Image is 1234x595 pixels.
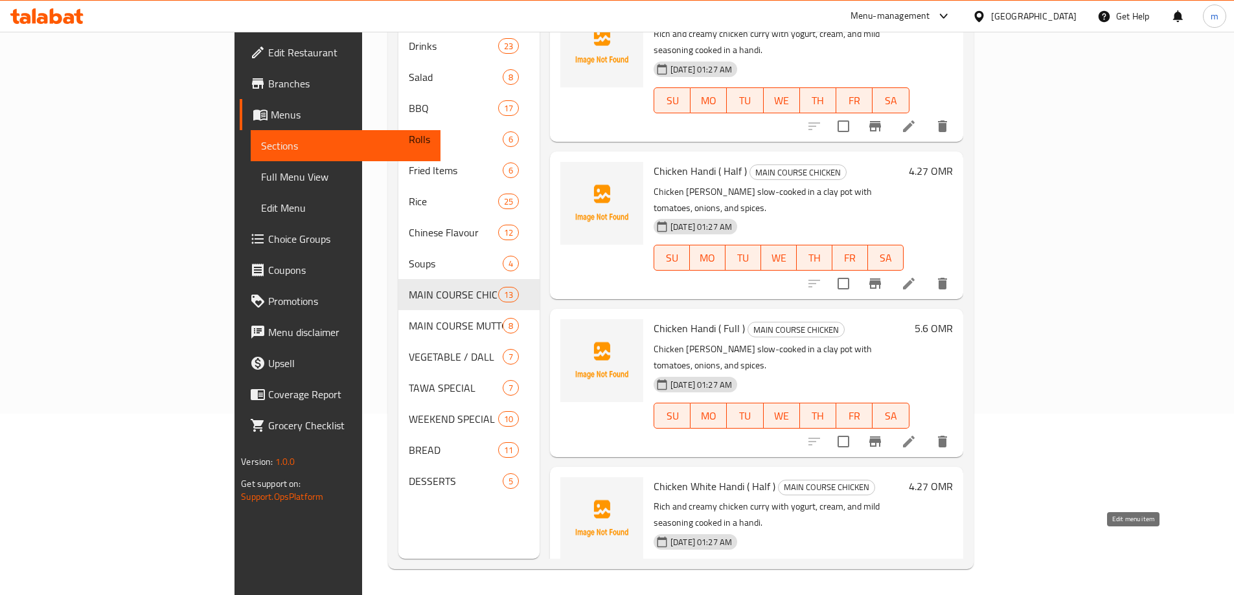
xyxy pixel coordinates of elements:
[240,317,440,348] a: Menu disclaimer
[268,418,430,433] span: Grocery Checklist
[503,318,519,333] div: items
[499,444,518,456] span: 11
[409,38,498,54] span: Drinks
[409,256,503,271] div: Soups
[927,426,958,457] button: delete
[503,380,519,396] div: items
[498,411,519,427] div: items
[503,473,519,489] div: items
[731,249,756,267] span: TU
[690,245,726,271] button: MO
[665,63,737,76] span: [DATE] 01:27 AM
[836,403,873,429] button: FR
[409,349,503,365] span: VEGETABLE / DALL
[503,349,519,365] div: items
[271,107,430,122] span: Menus
[764,87,800,113] button: WE
[659,407,685,425] span: SU
[873,249,898,267] span: SA
[241,488,323,505] a: Support.OpsPlatform
[240,223,440,254] a: Choice Groups
[499,196,518,208] span: 25
[240,286,440,317] a: Promotions
[659,249,685,267] span: SU
[873,403,909,429] button: SA
[750,165,846,180] span: MAIN COURSE CHICKEN
[830,113,857,140] span: Select to update
[805,91,831,110] span: TH
[732,91,758,110] span: TU
[748,322,845,337] div: MAIN COURSE CHICKEN
[878,91,904,110] span: SA
[268,45,430,60] span: Edit Restaurant
[749,164,847,180] div: MAIN COURSE CHICKEN
[560,5,643,87] img: Chicken White Karahi ( Full )
[654,161,747,181] span: Chicken Handi ( Half )
[800,403,836,429] button: TH
[860,268,891,299] button: Branch-specific-item
[665,379,737,391] span: [DATE] 01:27 AM
[398,310,540,341] div: MAIN COURSE MUTTON8
[268,231,430,247] span: Choice Groups
[732,407,758,425] span: TU
[398,341,540,372] div: VEGETABLE / DALL7
[838,249,863,267] span: FR
[268,262,430,278] span: Coupons
[766,249,792,267] span: WE
[240,348,440,379] a: Upsell
[654,26,909,58] p: Rich and creamy chicken curry with yogurt, cream, and mild seasoning cooked in a handi.
[398,217,540,248] div: Chinese Flavour12
[398,155,540,186] div: Fried Items6
[503,382,518,394] span: 7
[251,192,440,223] a: Edit Menu
[868,245,904,271] button: SA
[696,407,722,425] span: MO
[409,287,498,302] div: MAIN COURSE CHICKEN
[275,453,295,470] span: 1.0.0
[654,341,909,374] p: Chicken [PERSON_NAME] slow-cooked in a clay pot with tomatoes, onions, and spices.
[499,40,518,52] span: 23
[764,403,800,429] button: WE
[665,221,737,233] span: [DATE] 01:27 AM
[654,499,904,531] p: Rich and creamy chicken curry with yogurt, cream, and mild seasoning cooked in a handi.
[761,245,797,271] button: WE
[654,403,691,429] button: SU
[832,245,868,271] button: FR
[797,245,832,271] button: TH
[901,276,917,291] a: Edit menu item
[409,442,498,458] span: BREAD
[503,256,519,271] div: items
[560,162,643,245] img: Chicken Handi ( Half )
[654,477,775,496] span: Chicken White Handi ( Half )
[654,184,904,216] p: Chicken [PERSON_NAME] slow-cooked in a clay pot with tomatoes, onions, and spices.
[841,407,867,425] span: FR
[268,76,430,91] span: Branches
[778,480,875,495] div: MAIN COURSE CHICKEN
[409,225,498,240] div: Chinese Flavour
[860,426,891,457] button: Branch-specific-item
[909,477,953,495] h6: 4.27 OMR
[409,473,503,489] span: DESSERTS
[769,407,795,425] span: WE
[830,270,857,297] span: Select to update
[398,124,540,155] div: Rolls6
[409,318,503,333] span: MAIN COURSE MUTTON
[398,62,540,93] div: Salad8
[398,93,540,124] div: BBQ17
[915,319,953,337] h6: 5.6 OMR
[240,254,440,286] a: Coupons
[1211,9,1218,23] span: m
[503,71,518,84] span: 8
[802,249,827,267] span: TH
[409,411,498,427] span: WEEKEND SPECIAL
[409,380,503,396] span: TAWA SPECIAL
[727,403,763,429] button: TU
[560,319,643,402] img: Chicken Handi ( Full )
[398,25,540,502] nav: Menu sections
[927,111,958,142] button: delete
[503,163,519,178] div: items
